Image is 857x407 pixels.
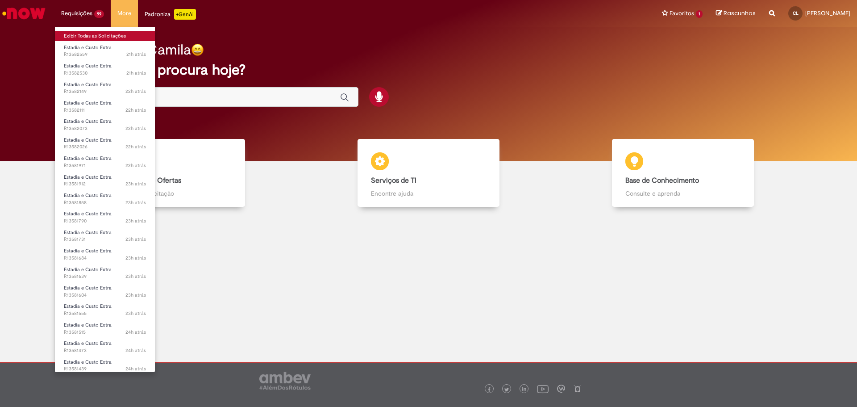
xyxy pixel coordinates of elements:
span: 23h atrás [125,180,146,187]
span: R13581604 [64,292,146,299]
span: Estadia e Custo Extra [64,155,112,162]
span: R13581439 [64,365,146,373]
span: Estadia e Custo Extra [64,44,112,51]
span: 22h atrás [125,162,146,169]
time: 30/09/2025 14:09:16 [125,236,146,243]
span: R13581971 [64,162,146,169]
span: R13582559 [64,51,146,58]
time: 30/09/2025 13:56:45 [125,273,146,280]
span: 23h atrás [125,236,146,243]
time: 30/09/2025 13:22:59 [125,365,146,372]
span: 24h atrás [125,365,146,372]
span: Estadia e Custo Extra [64,359,112,365]
span: Estadia e Custo Extra [64,229,112,236]
a: Aberto R13581604 : Estadia e Custo Extra [55,283,155,300]
span: Estadia e Custo Extra [64,174,112,180]
span: Estadia e Custo Extra [64,63,112,69]
span: Estadia e Custo Extra [64,303,112,310]
span: R13581912 [64,180,146,188]
a: Aberto R13581731 : Estadia e Custo Extra [55,228,155,244]
a: Aberto R13581515 : Estadia e Custo Extra [55,320,155,337]
span: 21h atrás [126,51,146,58]
span: R13582111 [64,107,146,114]
time: 30/09/2025 15:56:07 [126,51,146,58]
a: Aberto R13582111 : Estadia e Custo Extra [55,98,155,115]
span: Estadia e Custo Extra [64,81,112,88]
span: R13581555 [64,310,146,317]
div: Padroniza [145,9,196,20]
span: Estadia e Custo Extra [64,118,112,125]
time: 30/09/2025 14:02:51 [125,255,146,261]
ul: Requisições [54,27,155,373]
p: +GenAi [174,9,196,20]
a: Aberto R13581639 : Estadia e Custo Extra [55,265,155,281]
a: Aberto R13581858 : Estadia e Custo Extra [55,191,155,207]
h2: O que você procura hoje? [77,62,780,78]
span: Rascunhos [724,9,756,17]
span: Estadia e Custo Extra [64,137,112,143]
span: Estadia e Custo Extra [64,340,112,347]
time: 30/09/2025 14:16:22 [125,218,146,224]
a: Aberto R13582530 : Estadia e Custo Extra [55,61,155,78]
time: 30/09/2025 15:03:09 [125,88,146,95]
a: Aberto R13582149 : Estadia e Custo Extra [55,80,155,97]
span: 22h atrás [125,88,146,95]
img: logo_footer_linkedin.png [522,387,527,392]
img: logo_footer_ambev_rotulo_gray.png [259,372,311,390]
span: Estadia e Custo Extra [64,266,112,273]
a: Aberto R13582559 : Estadia e Custo Extra [55,43,155,59]
a: Catálogo de Ofertas Abra uma solicitação [47,139,301,207]
span: R13581790 [64,218,146,225]
b: Base de Conhecimento [625,176,699,185]
a: Aberto R13581790 : Estadia e Custo Extra [55,209,155,226]
span: 23h atrás [125,310,146,317]
img: logo_footer_facebook.png [487,387,491,392]
img: logo_footer_workplace.png [557,385,565,393]
span: 22h atrás [125,143,146,150]
span: Estadia e Custo Extra [64,192,112,199]
span: R13582530 [64,70,146,77]
time: 30/09/2025 15:49:56 [126,70,146,76]
span: 24h atrás [125,347,146,354]
a: Aberto R13581555 : Estadia e Custo Extra [55,302,155,318]
span: 1 [696,10,703,18]
b: Catálogo de Ofertas [116,176,181,185]
span: R13581515 [64,329,146,336]
span: Estadia e Custo Extra [64,322,112,328]
span: 23h atrás [125,255,146,261]
span: 23h atrás [125,292,146,298]
a: Aberto R13581912 : Estadia e Custo Extra [55,172,155,189]
p: Encontre ajuda [371,189,487,198]
img: logo_footer_naosei.png [574,385,582,393]
a: Aberto R13581439 : Estadia e Custo Extra [55,357,155,374]
img: happy-face.png [191,43,204,56]
span: R13582073 [64,125,146,132]
time: 30/09/2025 14:30:29 [125,180,146,187]
time: 30/09/2025 14:39:09 [125,162,146,169]
span: R13581731 [64,236,146,243]
a: Aberto R13581684 : Estadia e Custo Extra [55,246,155,263]
span: R13581858 [64,199,146,206]
img: logo_footer_youtube.png [537,383,549,394]
a: Serviços de TI Encontre ajuda [301,139,556,207]
time: 30/09/2025 13:43:54 [125,310,146,317]
span: R13581639 [64,273,146,280]
img: logo_footer_twitter.png [504,387,509,392]
span: Requisições [61,9,92,18]
a: Rascunhos [716,9,756,18]
span: More [117,9,131,18]
span: [PERSON_NAME] [805,9,850,17]
time: 30/09/2025 13:36:47 [125,329,146,336]
time: 30/09/2025 14:45:41 [125,143,146,150]
img: ServiceNow [1,4,47,22]
span: 24h atrás [125,329,146,336]
time: 30/09/2025 13:29:38 [125,347,146,354]
b: Serviços de TI [371,176,416,185]
span: 99 [94,10,104,18]
span: Estadia e Custo Extra [64,285,112,291]
p: Abra uma solicitação [116,189,232,198]
span: 21h atrás [126,70,146,76]
p: Consulte e aprenda [625,189,741,198]
time: 30/09/2025 14:57:22 [125,107,146,113]
span: 23h atrás [125,199,146,206]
